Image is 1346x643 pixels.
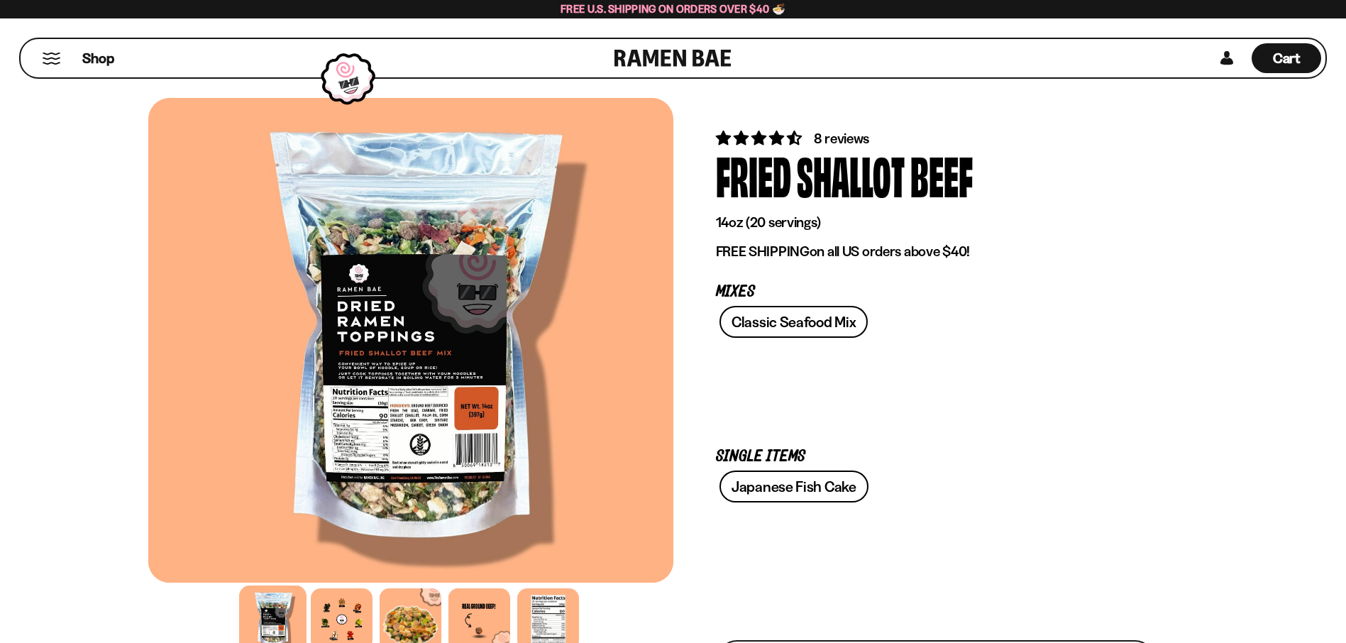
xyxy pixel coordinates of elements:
[716,148,791,202] div: Fried
[716,243,810,260] strong: FREE SHIPPING
[1252,39,1321,77] a: Cart
[82,43,114,73] a: Shop
[716,450,1156,463] p: Single Items
[42,53,61,65] button: Mobile Menu Trigger
[910,148,973,202] div: Beef
[82,49,114,68] span: Shop
[561,2,785,16] span: Free U.S. Shipping on Orders over $40 🍜
[716,285,1156,299] p: Mixes
[1273,50,1301,67] span: Cart
[716,129,805,147] span: 4.62 stars
[719,471,868,502] a: Japanese Fish Cake
[719,306,868,338] a: Classic Seafood Mix
[716,243,1156,260] p: on all US orders above $40!
[814,130,869,147] span: 8 reviews
[716,214,1156,231] p: 14oz (20 servings)
[797,148,905,202] div: Shallot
